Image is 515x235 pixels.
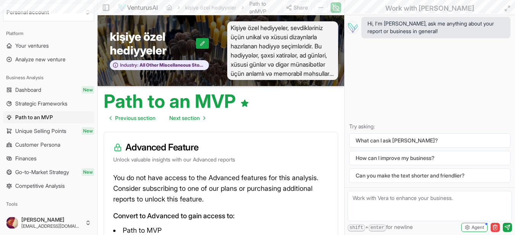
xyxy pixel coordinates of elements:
button: What can I ask [PERSON_NAME]? [349,133,510,148]
span: New [82,168,94,176]
a: Unique Selling PointsNew [3,125,94,137]
span: Go-to-Market Strategy [15,168,69,176]
span: [EMAIL_ADDRESS][DOMAIN_NAME] [21,223,82,229]
kbd: enter [369,224,386,232]
p: Try asking: [349,123,510,130]
a: Analyze new venture [3,53,94,66]
button: Industry:All Other Miscellaneous Store Retailers [110,60,209,70]
span: + for newline [348,223,413,232]
span: kişiye özel hediyyeler [110,30,196,57]
span: Hi, I'm [PERSON_NAME], ask me anything about your report or business in general! [367,20,504,35]
a: Pitch deck [3,210,94,222]
a: Go-to-Market StrategyNew [3,166,94,178]
p: You do not have access to the Advanced features for this analysis. Consider subscribing to one of... [113,173,329,205]
img: Vera [346,21,358,34]
div: Platform [3,27,94,40]
span: Analyze new venture [15,56,66,63]
button: Agent [461,223,488,232]
span: New [82,86,94,94]
p: Unlock valuable insights with our Advanced reports [113,156,329,163]
span: Competitive Analysis [15,182,65,190]
span: Next section [169,114,200,122]
span: Path to an [249,0,266,14]
span: Kişiye özel hediyyeler, sevdikləriniz üçün unikal və xüsusi dizaynlarla hazırlanan hədiyyə seçiml... [227,21,339,80]
span: Industry: [120,62,138,68]
span: Dashboard [15,86,41,94]
span: Customer Persona [15,141,60,149]
a: Strategic Frameworks [3,98,94,110]
span: All Other Miscellaneous Store Retailers [138,62,205,68]
button: How can I improve my business? [349,151,510,165]
span: Previous section [115,114,156,122]
span: Agent [472,224,484,230]
button: [PERSON_NAME][EMAIL_ADDRESS][DOMAIN_NAME] [3,214,94,232]
button: Can you make the text shorter and friendlier? [349,168,510,183]
a: Finances [3,152,94,165]
span: New [82,127,94,135]
span: Unique Selling Points [15,127,66,135]
p: Convert to Advanced to gain access to: [113,211,329,221]
a: DashboardNew [3,84,94,96]
div: Business Analysis [3,72,94,84]
a: Competitive Analysis [3,180,94,192]
a: Go to previous page [104,110,162,126]
a: Path to an MVP [3,111,94,123]
a: Go to next page [163,110,211,126]
span: Finances [15,155,37,162]
span: [PERSON_NAME] [21,216,82,223]
h1: Path to an MVP [104,92,249,110]
h3: Advanced Feature [113,141,329,153]
img: ACg8ocKVnLEhG7s3tYxyF4jKsMyyl4lHyU_SgiFf0FuLr3VjlGV1h3E=s96-c [6,217,18,229]
a: Customer Persona [3,139,94,151]
nav: pagination [104,110,211,126]
a: Your ventures [3,40,94,52]
div: Tools [3,198,94,210]
span: Path to an MVP [15,114,53,121]
kbd: shift [348,224,365,232]
span: Your ventures [15,42,49,50]
span: Strategic Frameworks [15,100,67,107]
